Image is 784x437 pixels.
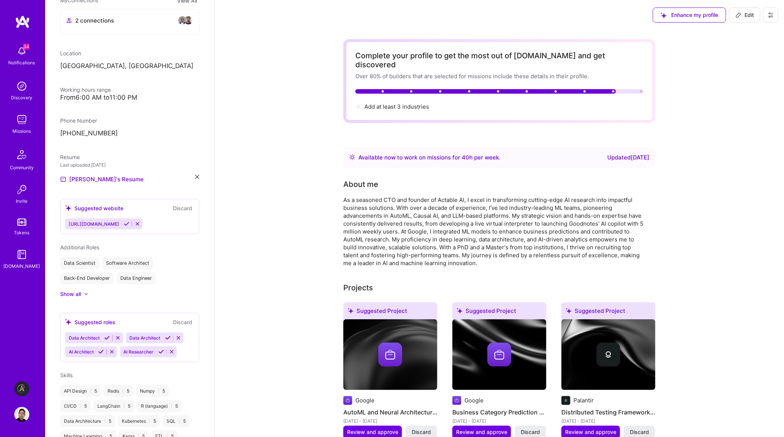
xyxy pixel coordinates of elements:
[14,407,29,422] img: User Avatar
[456,428,507,436] span: Review and approve
[565,428,616,436] span: Review and approve
[158,388,159,394] span: |
[171,318,194,326] button: Discard
[348,308,353,314] i: icon SuggestedTeams
[118,415,160,427] div: Kubernetes 5
[343,196,644,267] div: As a seasoned CTO and founder of Actable AI, I excel in transforming cutting-edge AI research int...
[171,204,194,212] button: Discard
[195,175,199,179] i: icon Close
[630,428,649,436] span: Discard
[378,343,402,367] img: Company logo
[69,349,94,355] span: AI Architect
[137,400,182,412] div: R (language) 5
[11,94,33,102] div: Discovery
[653,8,726,23] button: Enhance my profile
[179,418,180,424] span: |
[358,153,500,162] div: Available now to work on missions for h per week .
[60,49,199,57] div: Location
[573,396,594,404] div: Palantir
[176,335,181,341] i: Reject
[69,221,119,227] span: [URL][DOMAIN_NAME]
[104,418,106,424] span: |
[60,161,199,169] div: Last uploaded: [DATE]
[60,372,73,378] span: Skills
[735,11,754,19] span: Edit
[60,385,101,397] div: API Design 5
[343,417,437,425] div: [DATE] - [DATE]
[607,153,649,162] div: Updated [DATE]
[98,349,104,355] i: Accept
[65,319,71,325] i: icon SuggestedTeams
[60,62,199,71] p: [GEOGRAPHIC_DATA], [GEOGRAPHIC_DATA]
[149,418,150,424] span: |
[561,319,655,390] img: cover
[561,396,570,405] img: Company logo
[566,308,572,314] i: icon SuggestedTeams
[412,428,431,436] span: Discard
[14,44,29,59] img: bell
[17,218,26,226] img: tokens
[452,396,461,405] img: Company logo
[343,179,378,190] div: About me
[12,381,31,396] a: Aldea: Transforming Behavior Change Through AI-Driven Coaching
[355,396,375,404] div: Google
[136,385,169,397] div: Numpy 5
[135,221,140,227] i: Reject
[13,127,31,135] div: Missions
[94,400,134,412] div: LangChain 5
[596,343,620,367] img: Company logo
[487,343,511,367] img: Company logo
[184,16,193,25] img: avatar
[343,282,373,293] div: Projects
[10,164,34,171] div: Community
[104,385,133,397] div: Redis 5
[60,94,199,102] div: From 6:00 AM to 11:00 PM
[60,400,91,412] div: CI/CD 5
[561,302,655,322] div: Suggested Project
[60,129,199,138] p: [PHONE_NUMBER]
[355,51,643,69] div: Complete your profile to get the most out of [DOMAIN_NAME] and get discovered
[104,335,110,341] i: Accept
[60,272,114,284] div: Back-End Developer
[65,204,123,212] div: Suggested website
[661,12,667,18] i: icon SuggestedTeams
[14,112,29,127] img: teamwork
[65,205,71,211] i: icon SuggestedTeams
[343,319,437,390] img: cover
[462,154,469,161] span: 40
[4,262,40,270] div: [DOMAIN_NAME]
[561,407,655,417] h4: Distributed Testing Framework Development
[16,197,28,205] div: Invite
[14,381,29,396] img: Aldea: Transforming Behavior Change Through AI-Driven Coaching
[349,154,355,160] img: Availability
[12,407,31,422] a: User Avatar
[124,221,129,227] i: Accept
[521,428,540,436] span: Discard
[60,154,80,160] span: Resume
[158,349,164,355] i: Accept
[355,72,643,80] div: Over 80% of builders that are selected for missions include these details in their profile.
[178,16,187,25] img: avatar
[343,407,437,417] h4: AutoML and Neural Architecture Research
[457,308,463,314] i: icon SuggestedTeams
[15,15,30,29] img: logo
[661,11,718,19] span: Enhance my profile
[124,349,154,355] span: AI Researcher
[102,257,153,269] div: Software Architect
[163,415,190,427] div: SQL 5
[60,244,99,250] span: Additional Roles
[60,86,111,93] span: Working hours range
[452,319,546,390] img: cover
[60,257,99,269] div: Data Scientist
[122,388,124,394] span: |
[60,175,144,184] a: [PERSON_NAME]'s Resume
[75,17,114,24] span: 2 connections
[117,272,156,284] div: Data Engineer
[80,403,81,409] span: |
[60,290,81,298] div: Show all
[9,59,35,67] div: Notifications
[67,18,72,23] i: icon Collaborator
[343,396,352,405] img: Company logo
[60,9,199,34] button: 2 connectionsavataravatar
[169,349,174,355] i: Reject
